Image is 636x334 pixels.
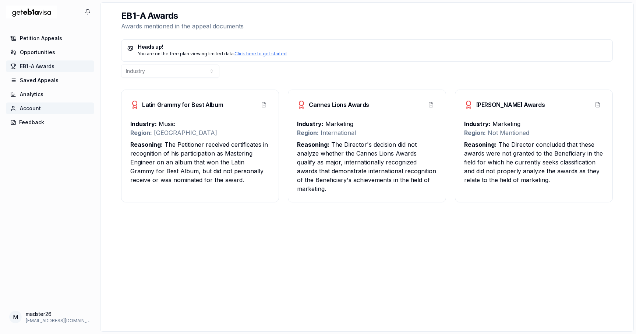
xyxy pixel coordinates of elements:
p: Awards mentioned in the appeal documents [121,22,244,31]
h5: Heads up! [127,44,607,49]
strong: Region: [130,129,152,136]
div: You are on the free plan viewing limited data. [127,51,607,57]
p: International [297,128,437,137]
strong: Reasoning: [464,141,497,148]
h2: EB1-A Awards [121,10,244,22]
p: Marketing [297,119,437,128]
a: Saved Appeals [6,74,94,86]
p: The Petitioner received certificates in recognition of his participation as Mastering Engineer on... [130,140,270,184]
p: Marketing [464,119,604,128]
a: Click here to get started [234,51,287,56]
span: [EMAIL_ADDRESS][DOMAIN_NAME] [26,318,91,324]
span: m [13,313,18,321]
strong: Reasoning: [130,141,163,148]
span: EB1-A Awards [20,63,54,70]
span: Analytics [20,91,43,98]
a: Analytics [6,88,94,100]
a: Opportunities [6,46,94,58]
span: Account [20,105,41,112]
strong: Region: [464,129,486,136]
strong: Region: [297,129,319,136]
h3: [PERSON_NAME] Awards [464,100,545,109]
strong: Industry: [130,120,157,128]
button: Feedback [6,116,94,128]
button: Open your profile menu [6,307,94,327]
p: [GEOGRAPHIC_DATA] [130,128,270,137]
a: EB1-A Awards [6,60,94,72]
span: Saved Appeals [20,77,59,84]
h3: Latin Grammy for Best Album [130,100,223,109]
strong: Industry: [464,120,491,128]
strong: Industry: [297,120,324,128]
img: geteb1avisa logo [6,3,57,21]
a: Home Page [6,3,57,21]
a: Account [6,102,94,114]
span: Opportunities [20,49,55,56]
h3: Cannes Lions Awards [297,100,369,109]
p: The Director's decision did not analyze whether the Cannes Lions Awards qualify as major, interna... [297,140,437,193]
p: Music [130,119,270,128]
a: Petition Appeals [6,32,94,44]
strong: Reasoning: [297,141,329,148]
span: madster26 [26,310,91,318]
p: Not Mentioned [464,128,604,137]
a: Heads up!You are on the free plan viewing limited data.Click here to get started [121,39,613,62]
span: Petition Appeals [20,35,62,42]
p: The Director concluded that these awards were not granted to the Beneficiary in the field for whi... [464,140,604,184]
